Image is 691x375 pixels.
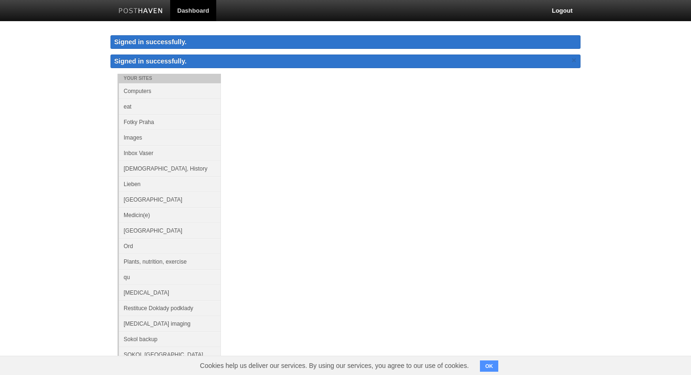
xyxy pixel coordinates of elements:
a: [GEOGRAPHIC_DATA] [119,192,221,207]
img: Posthaven-bar [118,8,163,15]
a: [MEDICAL_DATA] imaging [119,316,221,331]
a: Restituce Doklady podklady [119,300,221,316]
div: Signed in successfully. [110,35,581,49]
a: Medicin(e) [119,207,221,223]
a: Images [119,130,221,145]
a: Ord [119,238,221,254]
a: Computers [119,83,221,99]
a: Lieben [119,176,221,192]
a: [MEDICAL_DATA] [119,285,221,300]
span: Signed in successfully. [114,57,187,65]
a: Plants, nutrition, exercise [119,254,221,269]
a: Sokol backup [119,331,221,347]
a: SOKOL [GEOGRAPHIC_DATA] [119,347,221,362]
a: Inbox Vaser [119,145,221,161]
a: [DEMOGRAPHIC_DATA], History [119,161,221,176]
li: Your Sites [118,74,221,83]
a: eat [119,99,221,114]
a: × [570,55,578,66]
button: OK [480,360,498,372]
span: Cookies help us deliver our services. By using our services, you agree to our use of cookies. [190,356,478,375]
a: Fotky Praha [119,114,221,130]
a: [GEOGRAPHIC_DATA] [119,223,221,238]
a: qu [119,269,221,285]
